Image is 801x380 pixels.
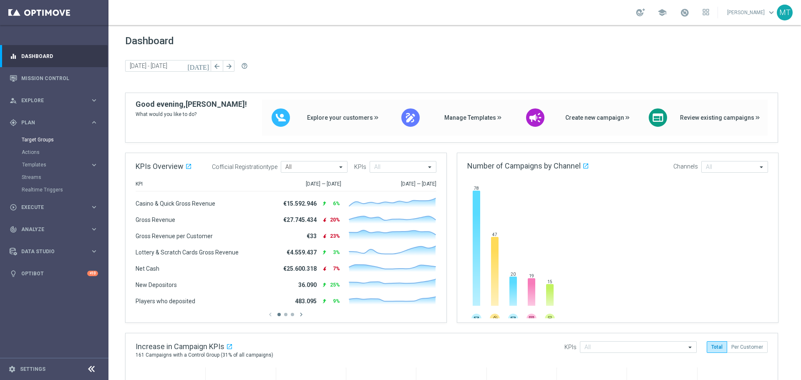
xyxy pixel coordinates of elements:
[767,8,776,17] span: keyboard_arrow_down
[22,159,108,171] div: Templates
[21,262,87,284] a: Optibot
[10,45,98,67] div: Dashboard
[22,146,108,159] div: Actions
[90,96,98,104] i: keyboard_arrow_right
[9,119,98,126] button: gps_fixed Plan keyboard_arrow_right
[9,270,98,277] button: lightbulb Optibot +10
[10,270,17,277] i: lightbulb
[10,119,90,126] div: Plan
[10,67,98,89] div: Mission Control
[22,174,87,181] a: Streams
[777,5,793,20] div: MT
[90,225,98,233] i: keyboard_arrow_right
[90,161,98,169] i: keyboard_arrow_right
[90,118,98,126] i: keyboard_arrow_right
[22,184,108,196] div: Realtime Triggers
[21,227,90,232] span: Analyze
[10,248,90,255] div: Data Studio
[9,226,98,233] button: track_changes Analyze keyboard_arrow_right
[22,162,90,167] div: Templates
[10,226,90,233] div: Analyze
[22,149,87,156] a: Actions
[10,226,17,233] i: track_changes
[20,367,45,372] a: Settings
[22,186,87,193] a: Realtime Triggers
[10,119,17,126] i: gps_fixed
[9,97,98,104] button: person_search Explore keyboard_arrow_right
[21,249,90,254] span: Data Studio
[21,45,98,67] a: Dashboard
[9,248,98,255] button: Data Studio keyboard_arrow_right
[22,133,108,146] div: Target Groups
[21,120,90,125] span: Plan
[657,8,667,17] span: school
[22,171,108,184] div: Streams
[10,204,90,211] div: Execute
[21,67,98,89] a: Mission Control
[22,136,87,143] a: Target Groups
[9,53,98,60] button: equalizer Dashboard
[726,6,777,19] a: [PERSON_NAME]keyboard_arrow_down
[9,75,98,82] button: Mission Control
[22,162,82,167] span: Templates
[90,247,98,255] i: keyboard_arrow_right
[87,271,98,276] div: +10
[10,97,90,104] div: Explore
[10,204,17,211] i: play_circle_outline
[8,365,16,373] i: settings
[10,53,17,60] i: equalizer
[21,98,90,103] span: Explore
[10,262,98,284] div: Optibot
[90,203,98,211] i: keyboard_arrow_right
[22,161,98,168] button: Templates keyboard_arrow_right
[21,205,90,210] span: Execute
[10,97,17,104] i: person_search
[9,204,98,211] button: play_circle_outline Execute keyboard_arrow_right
